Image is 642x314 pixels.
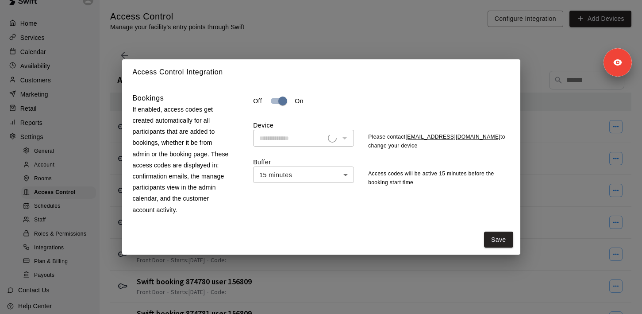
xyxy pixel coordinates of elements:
label: Device [253,122,273,129]
p: If enabled, access codes get created automatically for all participants that are added to booking... [133,104,231,216]
div: 15 minutes [253,167,354,183]
p: On [295,97,304,106]
button: Save [484,232,513,248]
label: Buffer [253,158,354,167]
h6: Bookings [133,93,164,104]
h2: Access Control Integration [122,59,520,85]
p: Please contact to change your device [368,133,509,151]
p: Access codes will be active 15 minutes before the booking start time [368,170,509,187]
u: [EMAIL_ADDRESS][DOMAIN_NAME] [406,134,501,140]
p: Off [253,97,262,106]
